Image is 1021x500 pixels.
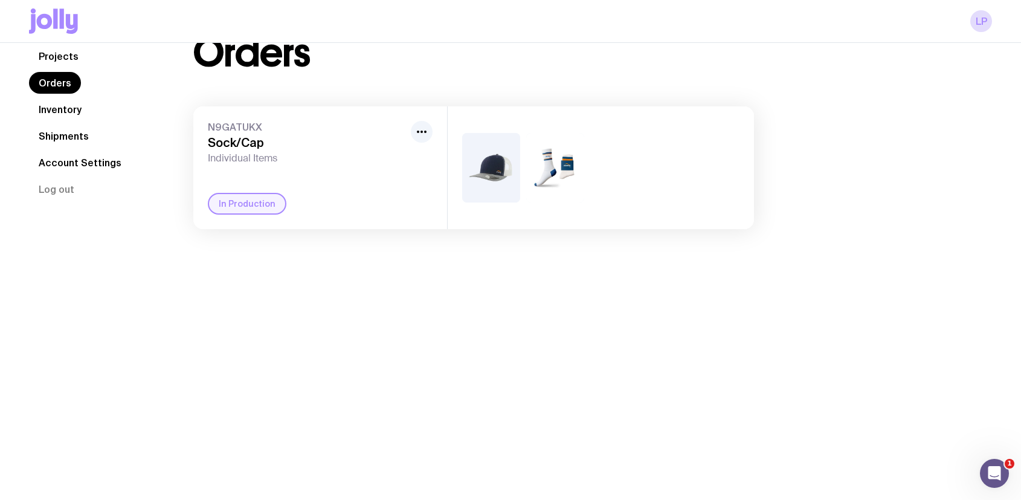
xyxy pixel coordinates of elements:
span: 1 [1005,459,1014,469]
a: LP [970,10,992,32]
h1: Orders [193,34,310,73]
a: Inventory [29,99,91,120]
iframe: Intercom live chat [980,459,1009,488]
span: Individual Items [208,152,406,164]
h3: Sock/Cap [208,135,406,150]
a: Orders [29,72,81,94]
a: Projects [29,45,88,67]
a: Account Settings [29,152,131,174]
div: In Production [208,193,286,215]
a: Shipments [29,125,98,147]
span: N9GATUKX [208,121,406,133]
button: Log out [29,178,84,200]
